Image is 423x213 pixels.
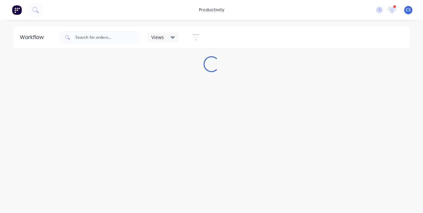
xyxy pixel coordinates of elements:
input: Search for orders... [75,31,141,44]
span: CS [406,7,411,13]
img: Factory [12,5,22,15]
div: productivity [196,5,228,15]
div: Workflow [20,33,47,41]
span: Views [151,34,164,41]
